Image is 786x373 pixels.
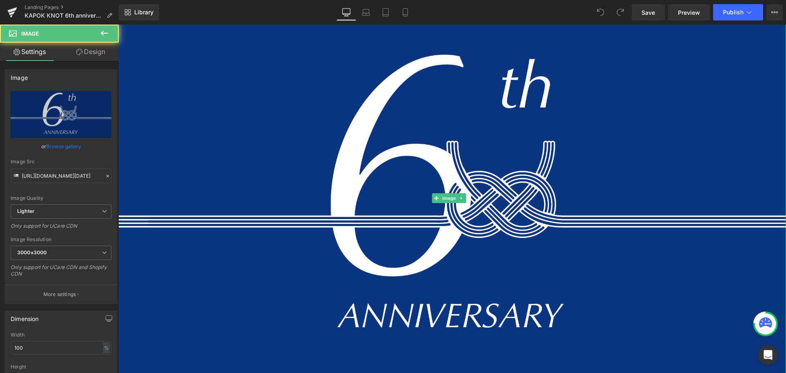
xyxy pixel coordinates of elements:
[11,264,111,283] div: Only support for UCare CDN and Shopify CDN
[134,9,154,16] span: Library
[668,4,710,20] a: Preview
[17,208,34,214] b: Lighter
[11,159,111,165] div: Image Src
[21,30,39,37] span: Image
[11,332,111,338] div: Width
[395,4,415,20] a: Mobile
[17,249,47,255] b: 3000x3000
[11,311,39,322] div: Dimension
[11,223,111,235] div: Only support for UCare CDN
[11,169,111,183] input: Link
[376,4,395,20] a: Tablet
[11,364,111,370] div: Height
[758,345,778,365] div: Open Intercom Messenger
[322,169,339,179] span: Image
[25,4,119,11] a: Landing Pages
[356,4,376,20] a: Laptop
[43,291,76,298] p: More settings
[5,285,117,304] button: More settings
[723,9,743,16] span: Publish
[678,8,700,17] span: Preview
[11,237,111,242] div: Image Resolution
[11,195,111,201] div: Image Quality
[103,342,110,353] div: %
[713,4,763,20] button: Publish
[337,4,356,20] a: Desktop
[11,142,111,151] div: or
[612,4,628,20] button: Redo
[339,169,348,179] a: Expand / Collapse
[119,4,159,20] a: New Library
[641,8,655,17] span: Save
[592,4,609,20] button: Undo
[61,43,120,61] a: Design
[46,139,81,154] a: Browse gallery
[11,70,28,81] div: Image
[25,12,103,19] span: KAPOK KNOT 6th anniversary
[11,341,111,355] input: auto
[766,4,783,20] button: More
